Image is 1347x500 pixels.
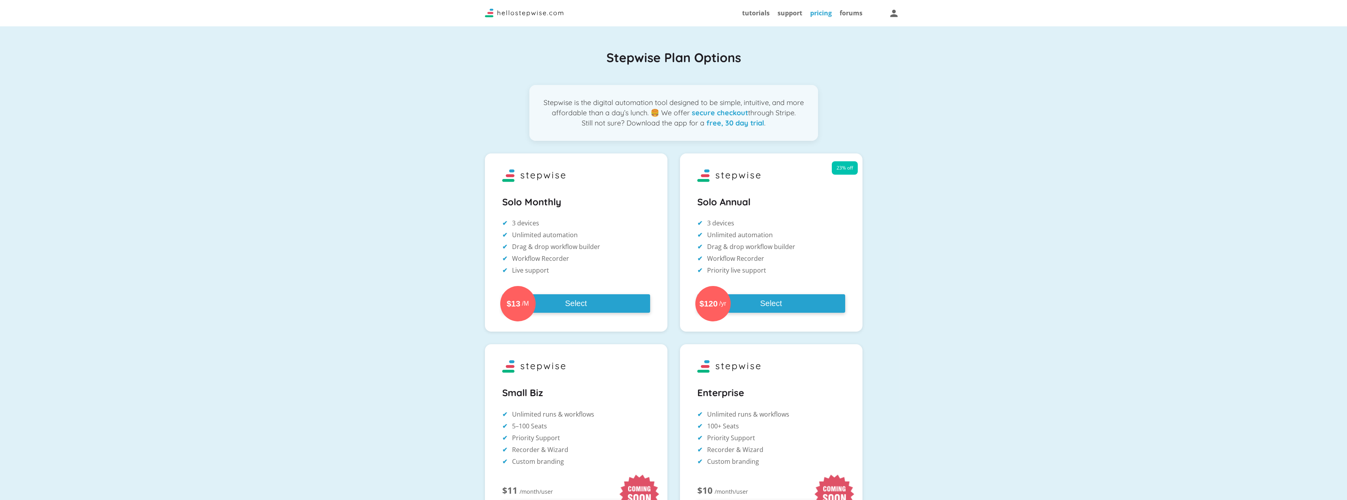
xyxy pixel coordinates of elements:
[697,384,845,401] h2: Enterprise
[778,9,802,17] a: support
[697,445,845,455] li: Recorder & Wizard
[719,300,726,307] span: /yr
[522,300,529,307] span: /M
[697,265,845,275] li: Priority live support
[697,194,845,210] h2: Solo Annual
[502,218,650,228] li: 3 devices
[502,433,650,443] li: Priority Support
[697,218,845,228] li: 3 devices
[502,242,650,252] li: Drag & drop workflow builder
[697,421,845,431] li: 100+ Seats
[840,9,862,17] a: forums
[502,294,650,313] button: $13/MSelect
[697,294,845,313] button: $120/yrSelect
[697,433,845,443] li: Priority Support
[485,49,862,66] h1: Stepwise Plan Options
[502,194,650,210] h2: Solo Monthly
[502,409,650,419] li: Unlimited runs & workflows
[742,9,770,17] a: tutorials
[697,485,713,496] span: $10
[494,357,573,376] img: Stepwise
[715,487,748,497] span: /month/user
[502,265,650,275] li: Live support
[502,456,650,467] li: Custom branding
[502,421,650,431] li: 5–100 Seats
[502,485,518,496] span: $11
[502,230,650,240] li: Unlimited automation
[697,409,845,419] li: Unlimited runs & workflows
[689,357,768,376] img: Stepwise
[485,9,564,17] img: Logo
[697,253,845,264] li: Workflow Recorder
[502,253,650,264] li: Workflow Recorder
[692,108,748,117] strong: secure checkout
[502,384,650,401] h2: Small Biz
[699,299,717,308] span: $120
[502,445,650,455] li: Recorder & Wizard
[697,456,845,467] li: Custom branding
[689,166,768,186] img: Stepwise
[529,85,818,141] p: Stepwise is the digital automation tool designed to be simple, intuitive, and more affordable tha...
[810,9,832,17] a: pricing
[706,118,764,127] strong: free, 30 day trial
[507,299,520,308] span: $13
[697,230,845,240] li: Unlimited automation
[485,11,564,19] a: Stepwise
[494,166,573,186] img: Stepwise
[697,242,845,252] li: Drag & drop workflow builder
[832,161,858,175] span: 23% off
[520,487,553,497] span: /month/user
